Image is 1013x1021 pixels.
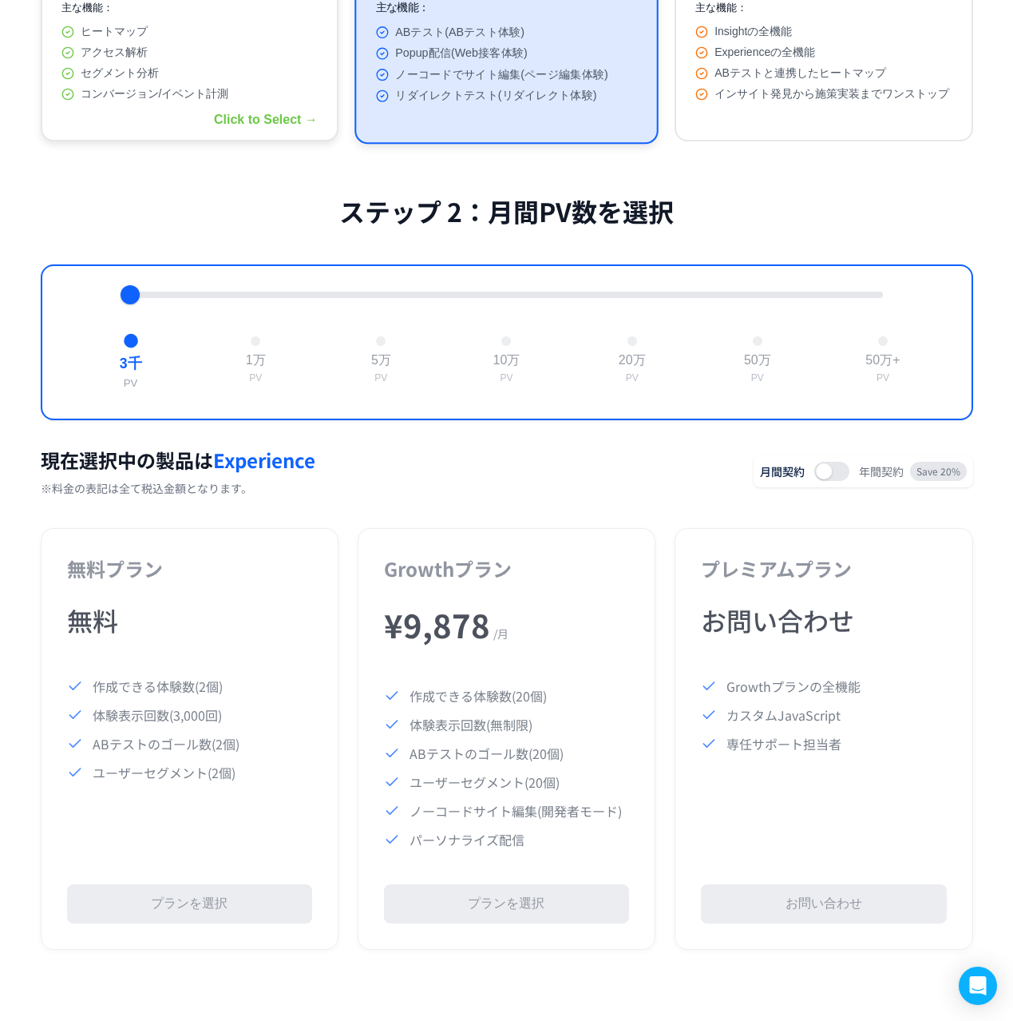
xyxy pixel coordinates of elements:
button: プランを選択 [384,884,629,924]
div: 50万+ [865,352,900,369]
h3: Growthプラン [384,554,629,582]
div: 10万 [493,352,520,369]
span: / 月 [493,626,508,642]
button: プランを選択 [67,884,312,924]
span: ノーコードでサイト編集(ページ編集体験) [395,67,608,81]
span: お問い合わせ [701,602,854,638]
li: 体験表示回数(3,000回) [67,705,312,725]
span: Insightの全機能 [714,25,792,39]
li: 作成できる体験数(20個) [384,686,629,705]
li: 体験表示回数(無制限) [384,715,629,734]
span: Experience [213,446,315,474]
span: 年間契約 [859,463,904,479]
button: 50万PV [738,330,778,390]
p: 主な機能： [61,1,318,15]
div: 1万 [246,352,266,369]
div: 3千 [119,355,140,373]
div: PV [249,372,262,383]
button: 5万PV [365,330,398,390]
p: 主な機能： [695,1,952,15]
li: ノーコードサイト編集(開発者モード) [384,801,629,820]
button: 3千PV [113,327,148,396]
span: Popup配信(Web接客体験) [395,46,528,61]
li: ABテストのゴール数(2個) [67,734,312,753]
button: 10万PV [487,330,527,390]
span: アクセス解析 [81,46,148,60]
h2: ステップ 2：月間PV数を選択 [339,193,674,229]
span: コンバージョン/イベント計測 [81,87,229,101]
li: Growthプランの全機能 [701,677,946,696]
div: PV [374,372,387,383]
span: ¥ 9,878 [384,602,490,648]
button: 20万PV [612,330,652,390]
button: 1万PV [239,330,272,390]
span: ヒートマップ [81,25,148,39]
h2: 現在選択中の製品は [41,446,728,474]
div: PV [626,372,639,383]
span: 月間契約 [760,463,805,479]
h3: 無料プラン [67,554,312,582]
li: ABテストのゴール数(20個) [384,744,629,763]
span: Experienceの全機能 [714,46,815,60]
span: リダイレクトテスト(リダイレクト体験) [395,89,596,103]
button: お問い合わせ [701,884,946,924]
span: 無料 [67,602,118,638]
li: カスタムJavaScript [701,705,946,725]
div: 5万 [371,352,391,369]
div: PV [123,377,137,389]
div: 50万 [744,352,771,369]
div: Click to Select → [214,113,318,127]
span: セグメント分析 [81,66,159,81]
div: Open Intercom Messenger [959,967,997,1005]
div: PV [876,372,889,383]
button: 50万+PV [859,330,906,390]
span: ABテスト(ABテスト体験) [395,25,524,39]
span: ABテストと連携したヒートマップ [714,66,886,81]
p: 主な機能： [376,1,638,15]
div: 20万 [619,352,646,369]
li: パーソナライズ配信 [384,830,629,849]
h3: プレミアムプラン [701,554,946,582]
li: 作成できる体験数(2個) [67,677,312,696]
li: ユーザーセグメント(2個) [67,763,312,782]
p: ※料金の表記は全て税込金額となります。 [41,480,728,496]
span: Save 20% [910,462,967,481]
div: PV [751,372,764,383]
li: ユーザーセグメント(20個) [384,773,629,792]
li: 専任サポート担当者 [701,734,946,753]
span: インサイト発見から施策実装までワンストップ [714,87,949,101]
div: PV [500,372,512,383]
